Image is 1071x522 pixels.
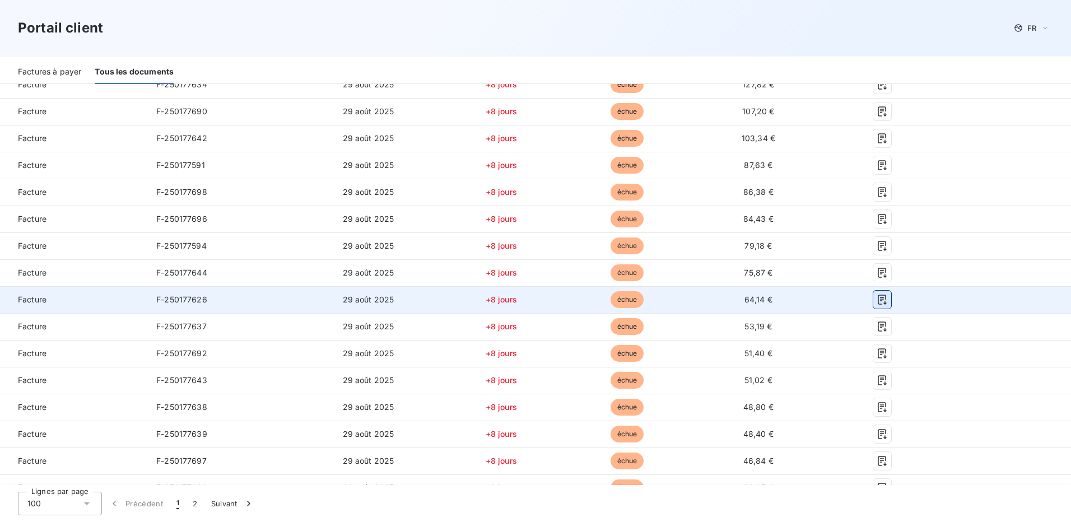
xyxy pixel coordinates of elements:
[744,160,772,170] span: 87,63 €
[9,240,138,251] span: Facture
[156,295,207,304] span: F-250177626
[611,103,644,120] span: échue
[611,399,644,416] span: échue
[9,267,138,278] span: Facture
[156,241,207,250] span: F-250177594
[343,456,394,465] span: 29 août 2025
[156,133,207,143] span: F-250177642
[156,187,207,197] span: F-250177698
[486,483,517,492] span: +8 jours
[186,492,204,515] button: 2
[486,133,517,143] span: +8 jours
[486,321,517,331] span: +8 jours
[156,160,205,170] span: F-250177591
[9,160,138,171] span: Facture
[611,157,644,174] span: échue
[156,106,207,116] span: F-250177690
[9,428,138,440] span: Facture
[27,498,41,509] span: 100
[9,375,138,386] span: Facture
[343,295,394,304] span: 29 août 2025
[486,402,517,412] span: +8 jours
[486,429,517,439] span: +8 jours
[343,348,394,358] span: 29 août 2025
[156,348,207,358] span: F-250177692
[486,375,517,385] span: +8 jours
[343,429,394,439] span: 29 août 2025
[156,80,207,89] span: F-250177634
[611,345,644,362] span: échue
[486,348,517,358] span: +8 jours
[9,348,138,359] span: Facture
[486,160,517,170] span: +8 jours
[9,79,138,90] span: Facture
[9,321,138,332] span: Facture
[343,80,394,89] span: 29 août 2025
[486,214,517,223] span: +8 jours
[343,106,394,116] span: 29 août 2025
[156,321,207,331] span: F-250177637
[102,492,170,515] button: Précédent
[1027,24,1036,32] span: FR
[343,402,394,412] span: 29 août 2025
[743,429,774,439] span: 48,40 €
[611,130,644,147] span: échue
[9,402,138,413] span: Facture
[611,211,644,227] span: échue
[156,402,207,412] span: F-250177638
[742,80,774,89] span: 127,82 €
[9,187,138,198] span: Facture
[611,453,644,469] span: échue
[9,106,138,117] span: Facture
[343,133,394,143] span: 29 août 2025
[486,456,517,465] span: +8 jours
[9,482,138,493] span: Facture
[156,429,207,439] span: F-250177639
[156,268,207,277] span: F-250177644
[204,492,261,515] button: Suivant
[9,455,138,467] span: Facture
[486,268,517,277] span: +8 jours
[176,498,179,509] span: 1
[156,456,207,465] span: F-250177697
[486,295,517,304] span: +8 jours
[744,375,772,385] span: 51,02 €
[343,160,394,170] span: 29 août 2025
[343,187,394,197] span: 29 août 2025
[156,214,207,223] span: F-250177696
[611,237,644,254] span: échue
[742,133,775,143] span: 103,34 €
[343,268,394,277] span: 29 août 2025
[743,214,774,223] span: 84,43 €
[18,60,81,84] div: Factures à payer
[743,187,774,197] span: 86,38 €
[744,295,772,304] span: 64,14 €
[611,76,644,93] span: échue
[156,375,207,385] span: F-250177643
[744,241,772,250] span: 79,18 €
[343,214,394,223] span: 29 août 2025
[170,492,186,515] button: 1
[743,402,774,412] span: 48,80 €
[611,479,644,496] span: échue
[9,294,138,305] span: Facture
[343,483,394,492] span: 29 août 2025
[611,291,644,308] span: échue
[9,213,138,225] span: Facture
[486,187,517,197] span: +8 jours
[343,241,394,250] span: 29 août 2025
[744,321,772,331] span: 53,19 €
[343,375,394,385] span: 29 août 2025
[611,264,644,281] span: échue
[9,133,138,144] span: Facture
[95,60,174,84] div: Tous les documents
[611,318,644,335] span: échue
[743,483,773,492] span: 38,97 €
[611,426,644,442] span: échue
[742,106,774,116] span: 107,20 €
[156,483,207,492] span: F-250177636
[486,241,517,250] span: +8 jours
[743,456,774,465] span: 46,84 €
[343,321,394,331] span: 29 août 2025
[611,372,644,389] span: échue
